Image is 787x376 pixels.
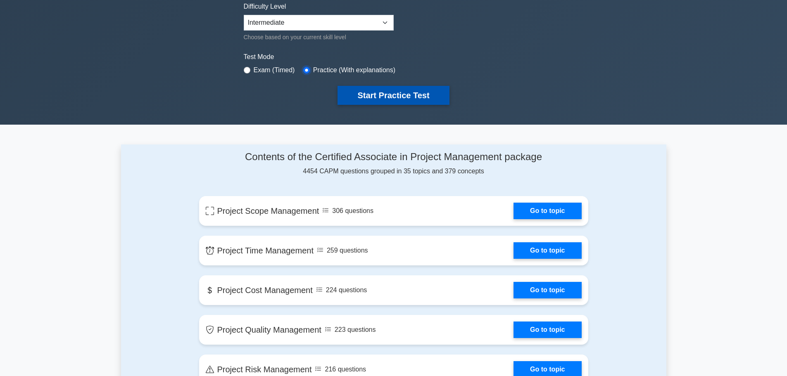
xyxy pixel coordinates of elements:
div: Choose based on your current skill level [244,32,394,42]
label: Practice (With explanations) [313,65,395,75]
a: Go to topic [514,242,581,259]
button: Start Practice Test [338,86,449,105]
a: Go to topic [514,282,581,298]
a: Go to topic [514,203,581,219]
label: Exam (Timed) [254,65,295,75]
a: Go to topic [514,322,581,338]
h4: Contents of the Certified Associate in Project Management package [199,151,588,163]
div: 4454 CAPM questions grouped in 35 topics and 379 concepts [199,151,588,176]
label: Difficulty Level [244,2,286,12]
label: Test Mode [244,52,544,62]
